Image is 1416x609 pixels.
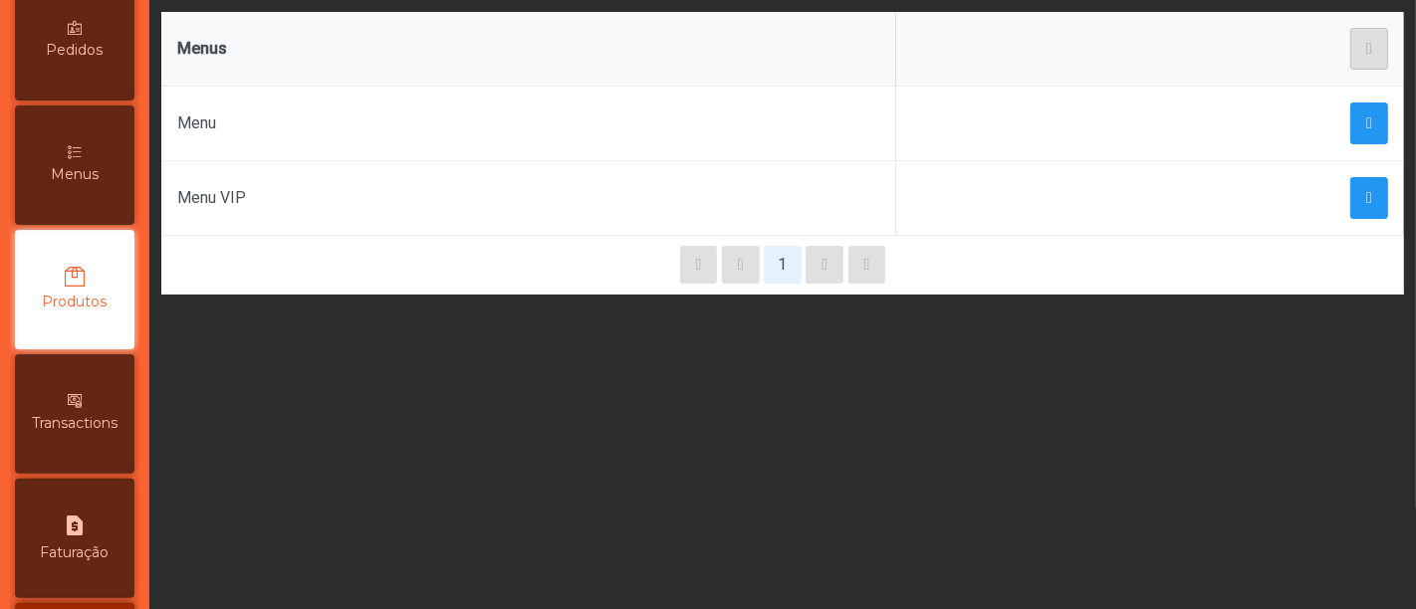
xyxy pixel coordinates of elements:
i: request_page [63,513,87,537]
th: Menus [161,12,896,87]
button: 1 [764,246,802,284]
div: Menu VIP [177,186,880,210]
div: Menu [177,111,880,135]
span: Transactions [32,413,118,434]
span: Menus [51,164,99,185]
span: Pedidos [47,40,104,61]
span: Faturação [41,542,110,563]
span: Produtos [43,292,108,312]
